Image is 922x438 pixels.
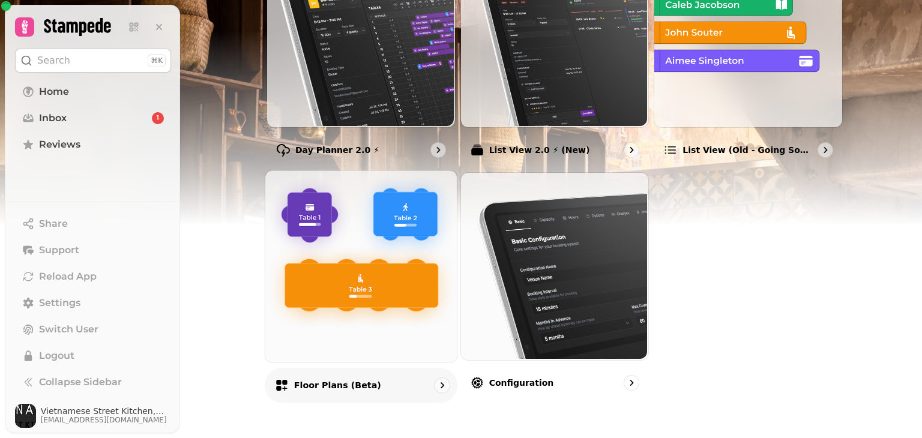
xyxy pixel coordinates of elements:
button: User avatarVietnamese Street Kitchen, Bullring[EMAIL_ADDRESS][DOMAIN_NAME] [15,404,171,428]
a: Floor Plans (beta)Floor Plans (beta) [265,170,457,403]
span: Collapse Sidebar [39,375,122,389]
div: ⌘K [148,54,166,67]
img: Floor Plans (beta) [264,169,456,361]
span: Reviews [39,137,80,152]
span: Vietnamese Street Kitchen, Bullring [41,407,171,415]
svg: go to [819,144,831,156]
svg: go to [625,144,637,156]
span: 1 [156,114,160,122]
span: Logout [39,349,74,363]
button: Search⌘K [15,49,171,73]
p: Search [37,53,70,68]
span: Switch User [39,322,98,337]
button: Share [15,212,171,236]
svg: go to [436,379,448,391]
p: Day Planner 2.0 ⚡ [295,144,379,156]
span: Support [39,243,79,257]
span: Settings [39,296,80,310]
button: Logout [15,344,171,368]
span: Share [39,217,68,231]
a: ConfigurationConfiguration [460,172,649,401]
p: Configuration [489,377,554,389]
img: User avatar [15,404,36,428]
button: Collapse Sidebar [15,370,171,394]
p: List View 2.0 ⚡ (New) [489,144,590,156]
img: Configuration [460,172,648,359]
a: Settings [15,291,171,315]
svg: go to [625,377,637,389]
span: Home [39,85,69,99]
a: Home [15,80,171,104]
p: List view (Old - going soon) [682,144,813,156]
span: [EMAIL_ADDRESS][DOMAIN_NAME] [41,415,171,425]
button: Reload App [15,265,171,289]
button: Support [15,238,171,262]
svg: go to [432,144,444,156]
button: Switch User [15,317,171,341]
a: Reviews [15,133,171,157]
span: Inbox [39,111,67,125]
p: Floor Plans (beta) [294,379,381,391]
a: Inbox1 [15,106,171,130]
span: Reload App [39,269,97,284]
